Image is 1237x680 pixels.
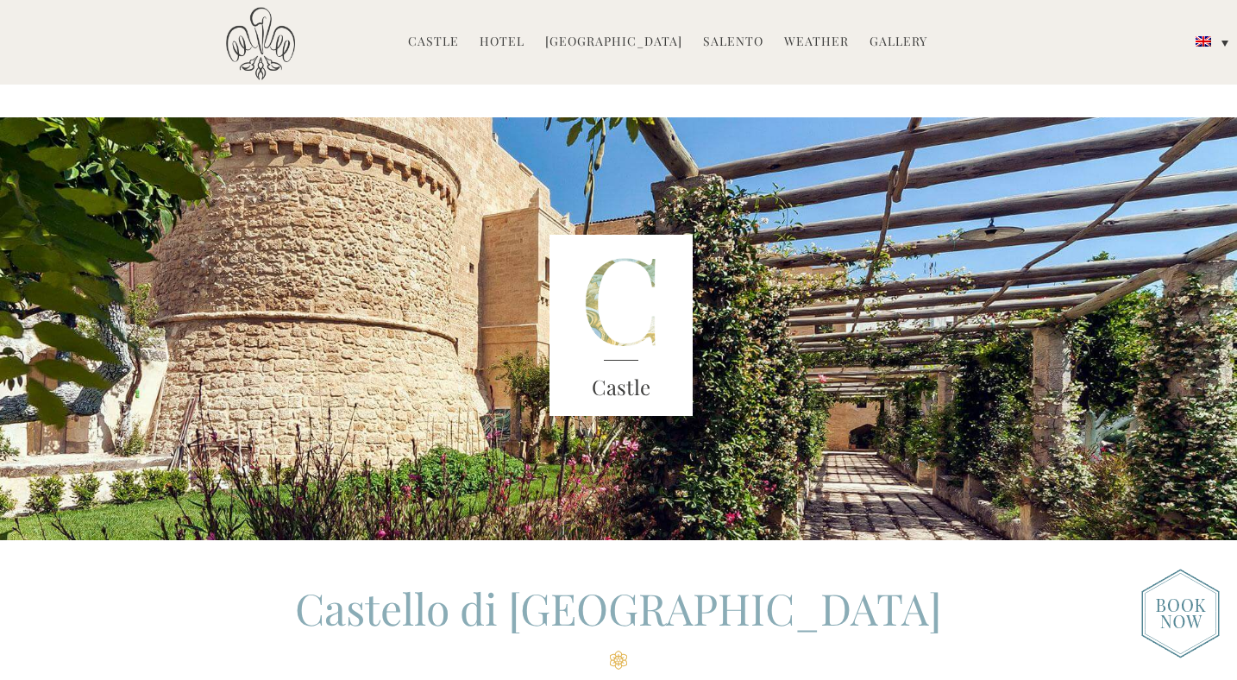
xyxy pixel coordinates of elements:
a: Weather [784,33,849,53]
a: Gallery [870,33,927,53]
a: Castle [408,33,459,53]
img: new-booknow.png [1141,569,1220,658]
img: castle-letter.png [549,235,693,416]
h3: Castle [549,372,693,403]
a: Hotel [480,33,524,53]
h2: Castello di [GEOGRAPHIC_DATA] [196,579,1041,670]
a: Salento [703,33,763,53]
a: [GEOGRAPHIC_DATA] [545,33,682,53]
img: English [1196,36,1211,47]
img: Castello di Ugento [226,7,295,80]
